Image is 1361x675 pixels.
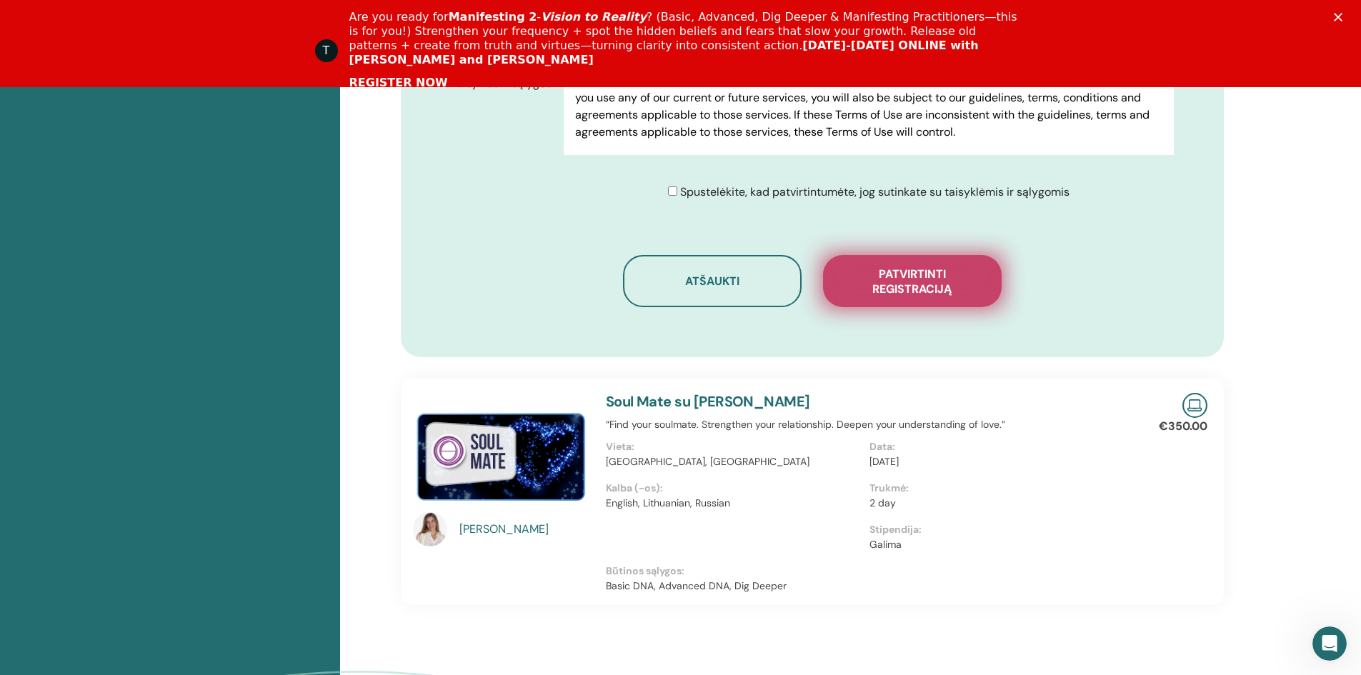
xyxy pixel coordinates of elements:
[606,564,1133,579] p: Būtinos sąlygos:
[841,266,984,296] span: Patvirtinti registraciją
[541,10,647,24] i: Vision to Reality
[606,392,810,411] a: Soul Mate su [PERSON_NAME]
[869,481,1125,496] p: Trukmė:
[575,55,1162,141] p: PLEASE READ THESE TERMS OF USE CAREFULLY BEFORE USING THE WEBSITE. By using the Website, you agre...
[413,393,589,516] img: Soul Mate
[869,454,1125,469] p: [DATE]
[1182,393,1207,418] img: Live Online Seminar
[349,39,979,66] b: [DATE]-[DATE] ONLINE with [PERSON_NAME] and [PERSON_NAME]
[623,255,802,307] button: Atšaukti
[823,255,1002,307] button: Patvirtinti registraciją
[349,76,448,91] a: REGISTER NOW
[349,10,1024,67] div: Are you ready for - ? (Basic, Advanced, Dig Deeper & Manifesting Practitioners—this is for you!) ...
[869,537,1125,552] p: Galima
[1312,626,1347,661] iframe: Intercom live chat
[1159,418,1207,435] p: €350.00
[606,481,861,496] p: Kalba (-os):
[606,454,861,469] p: [GEOGRAPHIC_DATA], [GEOGRAPHIC_DATA]
[459,521,592,538] a: [PERSON_NAME]
[1334,13,1348,21] div: Uždaryti
[575,152,1162,358] p: Lor IpsumDolorsi.ame Cons adipisci elits do eiusm tem incid, utl etdol, magnaali eni adminimve qu...
[685,274,739,289] span: Atšaukti
[606,417,1133,432] p: “Find your soulmate. Strengthen your relationship. Deepen your understanding of love.”
[869,522,1125,537] p: Stipendija:
[680,184,1070,199] span: Spustelėkite, kad patvirtintumėte, jog sutinkate su taisyklėmis ir sąlygomis
[413,512,447,546] img: default.jpg
[449,10,537,24] b: Manifesting 2
[606,439,861,454] p: Vieta:
[869,496,1125,511] p: 2 day
[315,39,338,62] div: Profile image for ThetaHealing
[869,439,1125,454] p: Data:
[606,579,1133,594] p: Basic DNA, Advanced DNA, Dig Deeper
[606,496,861,511] p: English, Lithuanian, Russian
